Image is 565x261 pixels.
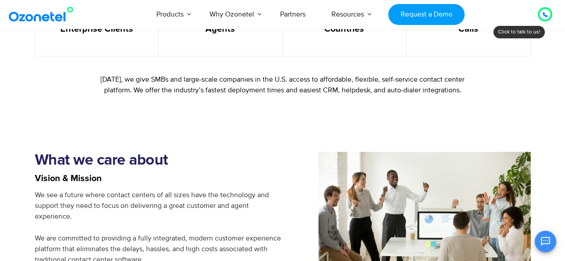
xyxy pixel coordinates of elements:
[388,4,465,25] a: Request a Demo
[418,25,519,33] h5: Calls
[35,174,283,183] h5: Vision & Mission
[46,25,147,33] h5: Enterprise Clients
[35,152,283,170] h2: What we care about
[294,25,395,33] h5: Countries
[89,74,476,95] p: [DATE], we give SMBs and large-scale companies in the U.S. access to affordable, flexible, self-s...
[535,231,556,252] button: Open chat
